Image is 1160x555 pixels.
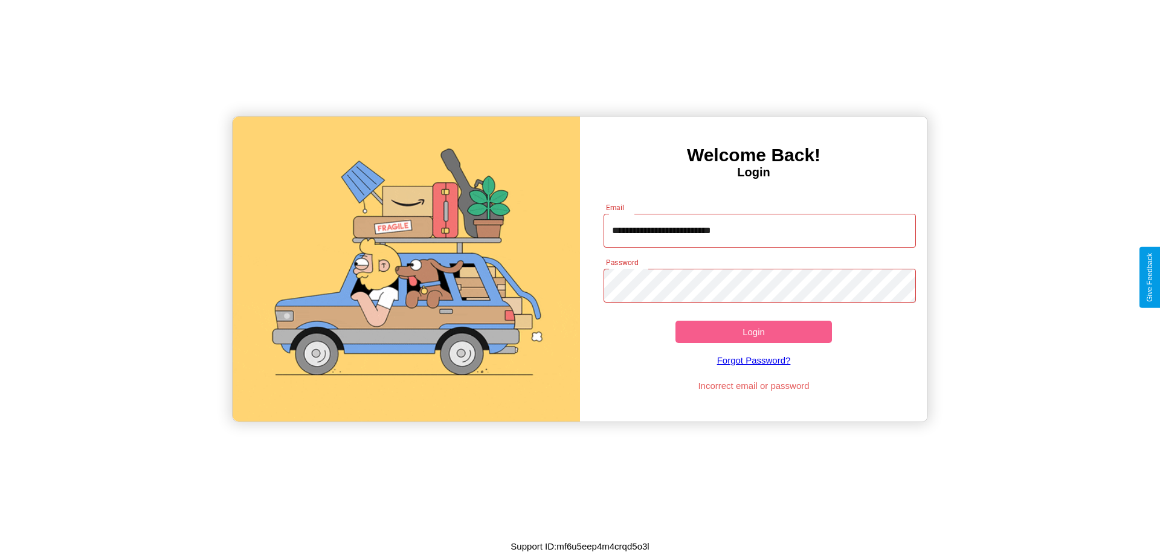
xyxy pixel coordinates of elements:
h4: Login [580,165,927,179]
div: Give Feedback [1145,253,1154,302]
p: Incorrect email or password [598,377,910,394]
label: Email [606,202,625,213]
a: Forgot Password? [598,343,910,377]
button: Login [675,321,832,343]
p: Support ID: mf6u5eep4m4crqd5o3l [511,538,649,554]
img: gif [233,117,580,422]
label: Password [606,257,638,268]
h3: Welcome Back! [580,145,927,165]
